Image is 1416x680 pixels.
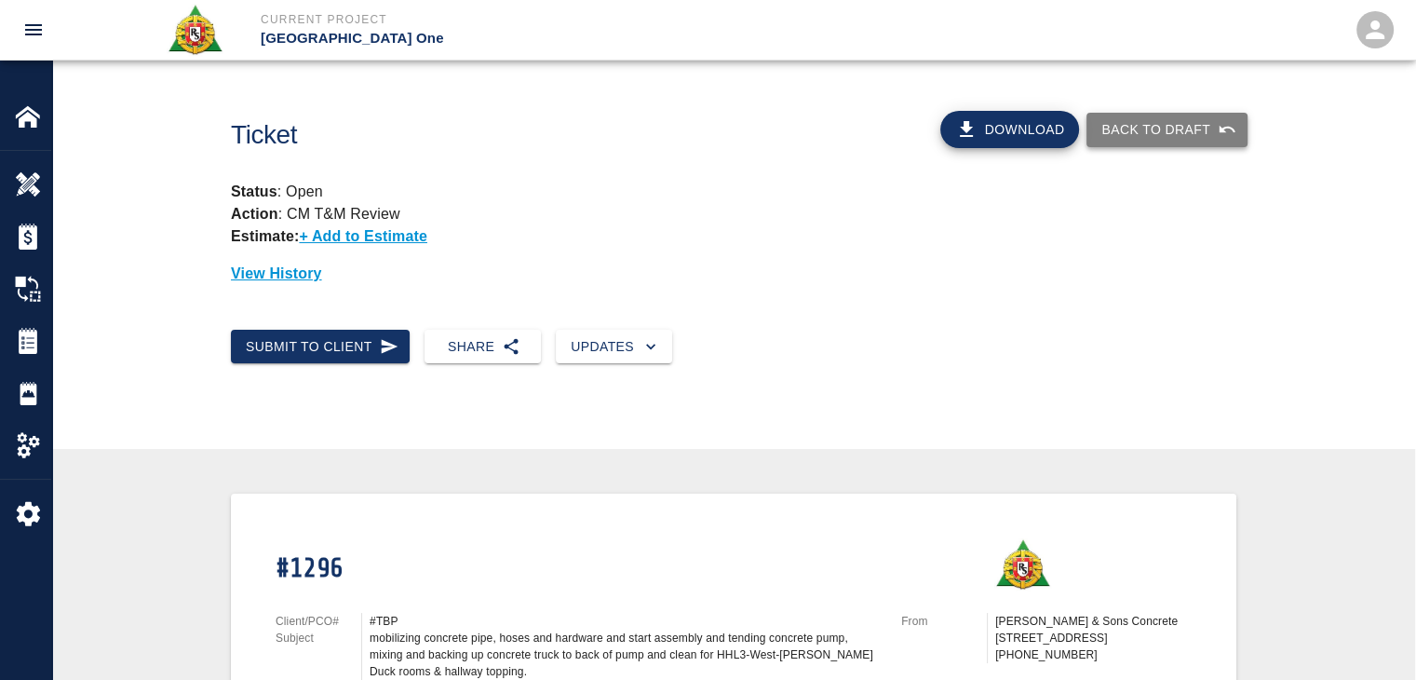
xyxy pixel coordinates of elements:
[261,28,809,49] p: [GEOGRAPHIC_DATA] One
[901,613,987,630] p: From
[1323,591,1416,680] iframe: Chat Widget
[276,613,361,630] p: Client/PCO#
[425,330,541,364] button: Share
[556,330,672,364] button: Updates
[231,263,1236,285] p: View History
[370,613,879,630] div: #TBP
[231,206,400,222] p: : CM T&M Review
[940,111,1080,148] button: Download
[231,181,1236,203] p: : Open
[1086,113,1247,147] button: Back to Draft
[231,206,278,222] strong: Action
[299,228,427,244] p: + Add to Estimate
[231,330,410,364] button: Submit to Client
[231,228,299,244] strong: Estimate:
[231,120,811,151] h1: Ticket
[11,7,56,52] button: open drawer
[994,538,1051,591] img: Roger & Sons Concrete
[995,646,1192,663] p: [PHONE_NUMBER]
[995,630,1192,646] p: [STREET_ADDRESS]
[261,11,809,28] p: Current Project
[370,630,879,680] div: mobilizing concrete pipe, hoses and hardware and start assembly and tending concrete pump, mixing...
[276,553,879,586] h1: #1296
[276,630,361,646] p: Subject
[995,613,1192,630] p: [PERSON_NAME] & Sons Concrete
[167,4,223,56] img: Roger & Sons Concrete
[231,184,277,199] strong: Status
